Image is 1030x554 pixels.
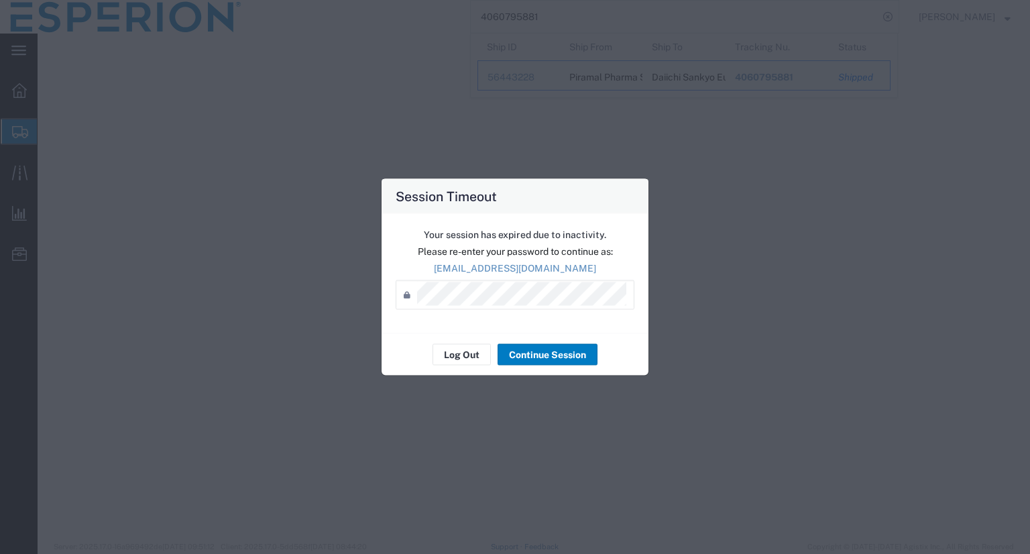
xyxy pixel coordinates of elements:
[396,262,634,276] p: [EMAIL_ADDRESS][DOMAIN_NAME]
[396,228,634,242] p: Your session has expired due to inactivity.
[433,344,491,366] button: Log Out
[498,344,597,366] button: Continue Session
[396,186,497,206] h4: Session Timeout
[396,245,634,259] p: Please re-enter your password to continue as:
